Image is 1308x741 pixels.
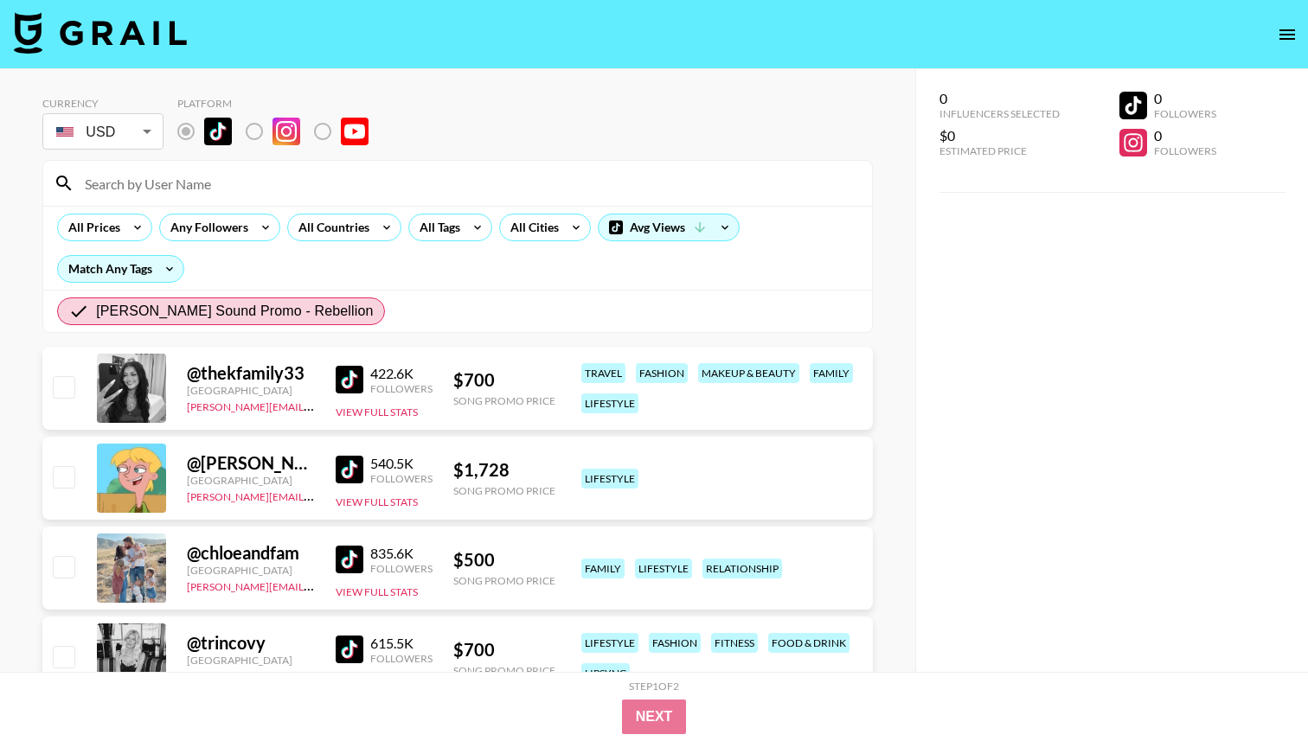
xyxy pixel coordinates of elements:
div: Influencers Selected [939,107,1060,120]
a: [PERSON_NAME][EMAIL_ADDRESS][DOMAIN_NAME] [187,487,443,503]
div: Followers [370,652,433,665]
div: Estimated Price [939,144,1060,157]
div: Step 1 of 2 [629,680,679,693]
div: 540.5K [370,455,433,472]
div: 0 [1154,127,1216,144]
img: TikTok [336,366,363,393]
div: @ [PERSON_NAME].[PERSON_NAME] [187,452,315,474]
div: lifestyle [581,633,638,653]
div: $0 [939,127,1060,144]
img: TikTok [336,546,363,573]
button: View Full Stats [336,495,418,508]
div: 615.5K [370,635,433,652]
div: Song Promo Price [453,484,555,497]
img: TikTok [204,118,232,145]
div: family [810,363,853,383]
input: Search by User Name [74,169,862,197]
button: open drawer [1270,17,1305,52]
div: family [581,559,625,578]
img: Grail Talent [14,12,187,54]
div: Match Any Tags [58,256,183,282]
a: [PERSON_NAME][EMAIL_ADDRESS][DOMAIN_NAME] [187,577,443,593]
div: Followers [370,562,433,575]
div: Followers [1154,107,1216,120]
div: [GEOGRAPHIC_DATA] [187,564,315,577]
div: Any Followers [160,214,252,240]
div: Followers [1154,144,1216,157]
div: lipsync [581,663,630,683]
div: fashion [636,363,688,383]
a: [PERSON_NAME][EMAIL_ADDRESS][DOMAIN_NAME] [187,397,443,413]
div: All Cities [500,214,562,240]
div: [GEOGRAPHIC_DATA] [187,384,315,397]
button: View Full Stats [336,585,418,598]
button: View Full Stats [336,406,418,418]
div: 0 [939,90,1060,107]
img: TikTok [336,456,363,483]
div: @ trincovy [187,632,315,654]
div: 835.6K [370,545,433,562]
div: [GEOGRAPHIC_DATA] [187,654,315,667]
div: List locked to TikTok. [177,113,382,150]
div: $ 700 [453,639,555,661]
div: Song Promo Price [453,574,555,587]
div: 422.6K [370,365,433,382]
div: All Countries [288,214,373,240]
div: [GEOGRAPHIC_DATA] [187,474,315,487]
img: TikTok [336,636,363,663]
div: makeup & beauty [698,363,799,383]
div: fashion [649,633,701,653]
div: lifestyle [581,469,638,489]
div: lifestyle [635,559,692,578]
div: lifestyle [581,393,638,413]
div: 0 [1154,90,1216,107]
div: @ thekfamily33 [187,362,315,384]
div: Currency [42,97,163,110]
div: Platform [177,97,382,110]
div: relationship [702,559,782,578]
img: YouTube [341,118,369,145]
div: All Prices [58,214,124,240]
div: Song Promo Price [453,394,555,407]
div: Followers [370,472,433,485]
div: All Tags [409,214,464,240]
img: Instagram [272,118,300,145]
button: Next [622,699,687,734]
div: @ chloeandfam [187,542,315,564]
div: $ 1,728 [453,459,555,481]
div: $ 700 [453,369,555,391]
div: travel [581,363,625,383]
div: Followers [370,382,433,395]
div: food & drink [768,633,850,653]
div: USD [46,117,160,147]
span: [PERSON_NAME] Sound Promo - Rebellion [96,301,373,322]
div: fitness [711,633,758,653]
div: $ 500 [453,549,555,571]
div: Song Promo Price [453,664,555,677]
div: Avg Views [599,214,739,240]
